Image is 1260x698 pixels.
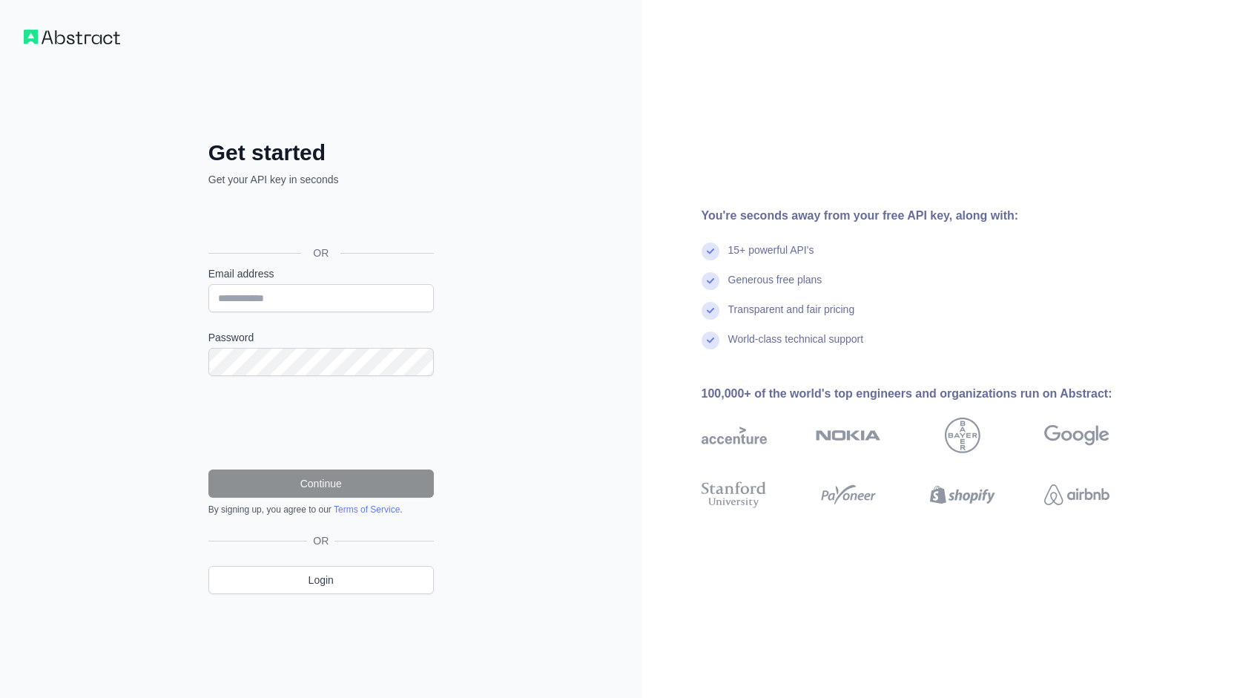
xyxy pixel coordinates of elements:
a: Login [208,566,434,594]
img: nokia [816,418,881,453]
div: Generous free plans [728,272,822,302]
h2: Get started [208,139,434,166]
img: check mark [702,302,719,320]
a: Terms of Service [334,504,400,515]
p: Get your API key in seconds [208,172,434,187]
span: OR [307,533,334,548]
img: check mark [702,272,719,290]
img: check mark [702,243,719,260]
img: accenture [702,418,767,453]
iframe: Sign in with Google Button [201,203,438,236]
button: Continue [208,470,434,498]
label: Password [208,330,434,345]
img: airbnb [1044,478,1109,511]
img: check mark [702,332,719,349]
img: bayer [945,418,980,453]
label: Email address [208,266,434,281]
iframe: reCAPTCHA [208,394,434,452]
img: stanford university [702,478,767,511]
div: Transparent and fair pricing [728,302,855,332]
div: 100,000+ of the world's top engineers and organizations run on Abstract: [702,385,1157,403]
div: World-class technical support [728,332,864,361]
div: By signing up, you agree to our . [208,504,434,516]
img: payoneer [816,478,881,511]
div: You're seconds away from your free API key, along with: [702,207,1157,225]
img: shopify [930,478,995,511]
div: 15+ powerful API's [728,243,814,272]
span: OR [301,246,340,260]
img: google [1044,418,1109,453]
img: Workflow [24,30,120,45]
